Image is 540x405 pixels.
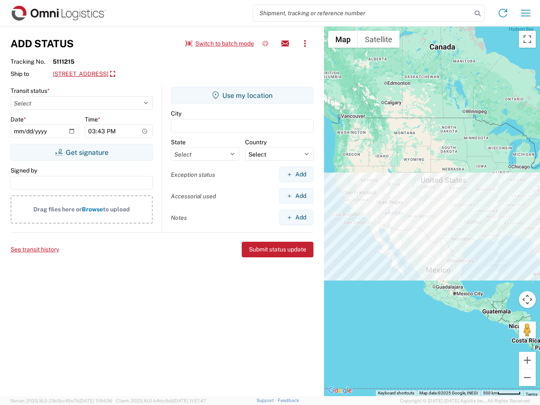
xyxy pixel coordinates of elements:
h3: Add Status [11,38,74,50]
img: Google [326,385,354,396]
span: Ship to [11,70,53,78]
span: Map data ©2025 Google, INEGI [419,391,478,395]
button: Add [279,167,313,182]
button: Drag Pegman onto the map to open Street View [519,321,536,338]
label: Time [85,116,100,123]
button: Map Scale: 500 km per 51 pixels [481,390,523,396]
span: Tracking No. [11,58,53,65]
span: [DATE] 11:54:36 [79,398,112,403]
input: Shipment, tracking or reference number [253,5,472,21]
label: Exception status [171,171,215,178]
span: to upload [103,206,130,213]
span: Server: 2025.16.0-21b0bc45e7b [10,398,112,403]
span: Client: 2025.16.0-b4dc8a9 [116,398,206,403]
button: Add [279,210,313,225]
label: Transit status [11,87,50,94]
button: Switch to batch mode [185,37,254,51]
button: Show street map [328,31,358,48]
span: Copyright © [DATE]-[DATE] Agistix Inc., All Rights Reserved [400,397,530,405]
a: [STREET_ADDRESS] [53,67,115,81]
span: Drag files here or [33,206,82,213]
span: [DATE] 11:37:47 [173,398,206,403]
a: Terms [526,392,537,397]
a: Feedback [278,398,299,403]
button: Show satellite imagery [358,31,400,48]
span: Browse [82,206,103,213]
label: State [171,138,186,146]
button: Use my location [171,87,313,104]
span: 500 km [483,391,497,395]
label: Date [11,116,26,123]
button: Zoom in [519,352,536,369]
button: Get signature [11,144,153,161]
a: Support [256,398,278,403]
strong: 5111215 [53,58,74,65]
label: Signed by [11,167,37,174]
label: City [171,110,181,117]
a: Open this area in Google Maps (opens a new window) [326,385,354,396]
button: Zoom out [519,369,536,386]
button: See transit history [11,243,59,256]
button: Submit status update [242,242,313,257]
button: Add [279,188,313,204]
button: Toggle fullscreen view [519,31,536,48]
label: Country [245,138,267,146]
label: Accessorial used [171,192,216,200]
button: Map camera controls [519,291,536,308]
label: Notes [171,214,187,221]
button: Keyboard shortcuts [378,390,414,396]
